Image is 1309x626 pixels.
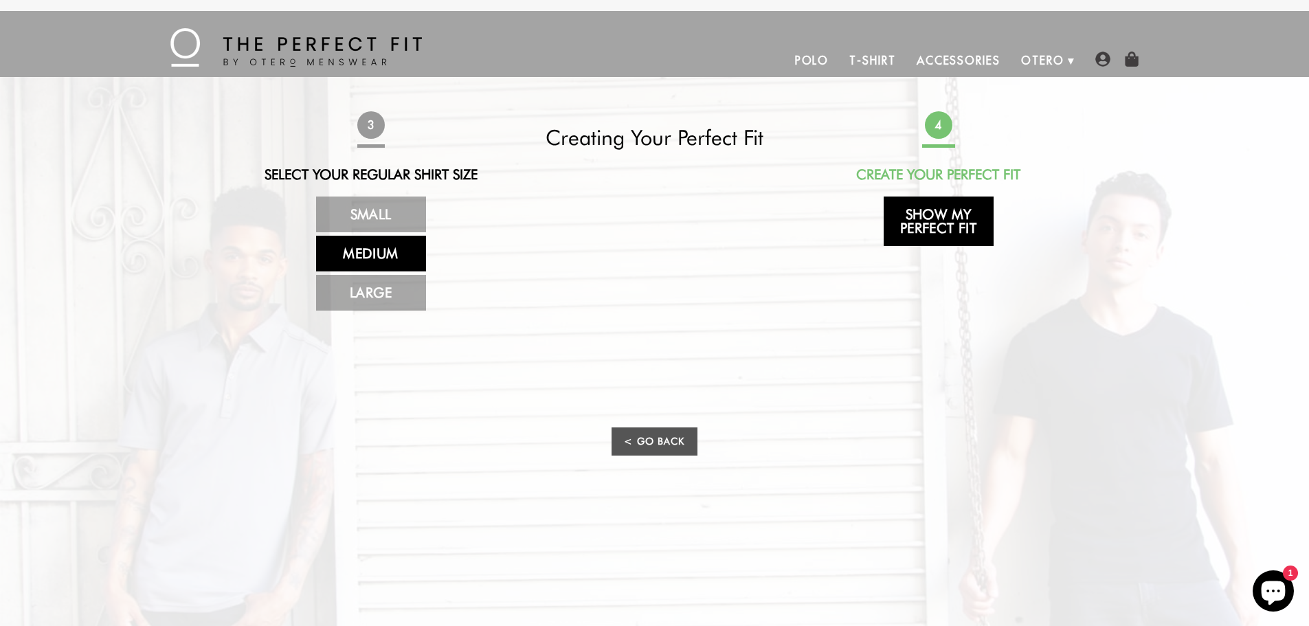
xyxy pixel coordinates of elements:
[884,197,994,246] a: Show My Perfect Fit
[923,109,954,141] span: 4
[785,44,840,77] a: Polo
[316,236,426,271] a: Medium
[1095,52,1110,67] img: user-account-icon.png
[355,109,387,141] span: 3
[906,44,1011,77] a: Accessories
[1124,52,1139,67] img: shopping-bag-icon.png
[170,28,422,67] img: The Perfect Fit - by Otero Menswear - Logo
[839,44,906,77] a: T-Shirt
[533,125,776,150] h2: Creating Your Perfect Fit
[316,275,426,311] a: Large
[817,166,1060,183] h2: Create Your Perfect Fit
[1249,570,1298,615] inbox-online-store-chat: Shopify online store chat
[1011,44,1075,77] a: Otero
[316,197,426,232] a: Small
[612,427,697,456] a: < Go Back
[249,166,493,183] h2: Select Your Regular Shirt Size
